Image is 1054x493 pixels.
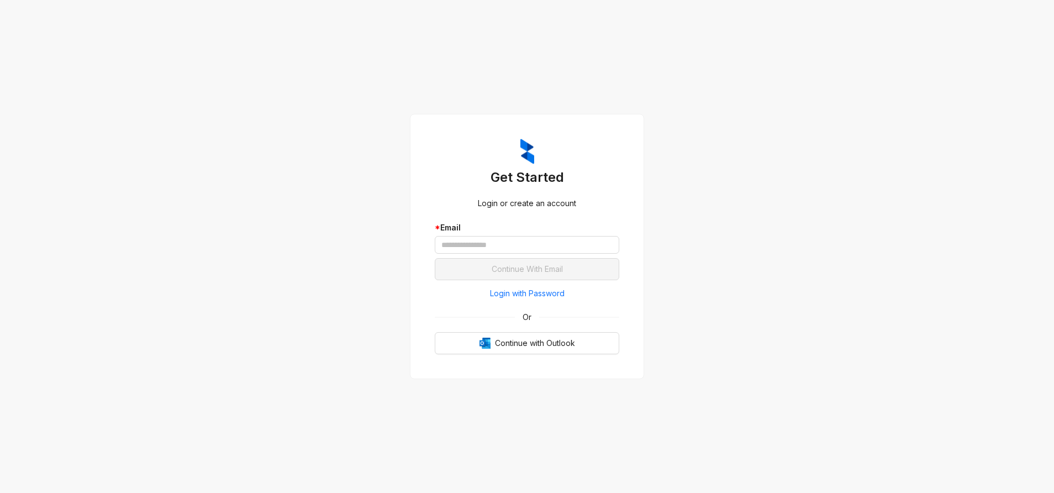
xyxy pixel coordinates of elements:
[515,311,539,323] span: Or
[435,197,619,209] div: Login or create an account
[479,338,491,349] img: Outlook
[435,169,619,186] h3: Get Started
[435,285,619,302] button: Login with Password
[495,337,575,349] span: Continue with Outlook
[520,139,534,164] img: ZumaIcon
[435,332,619,354] button: OutlookContinue with Outlook
[435,222,619,234] div: Email
[490,287,565,300] span: Login with Password
[435,258,619,280] button: Continue With Email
